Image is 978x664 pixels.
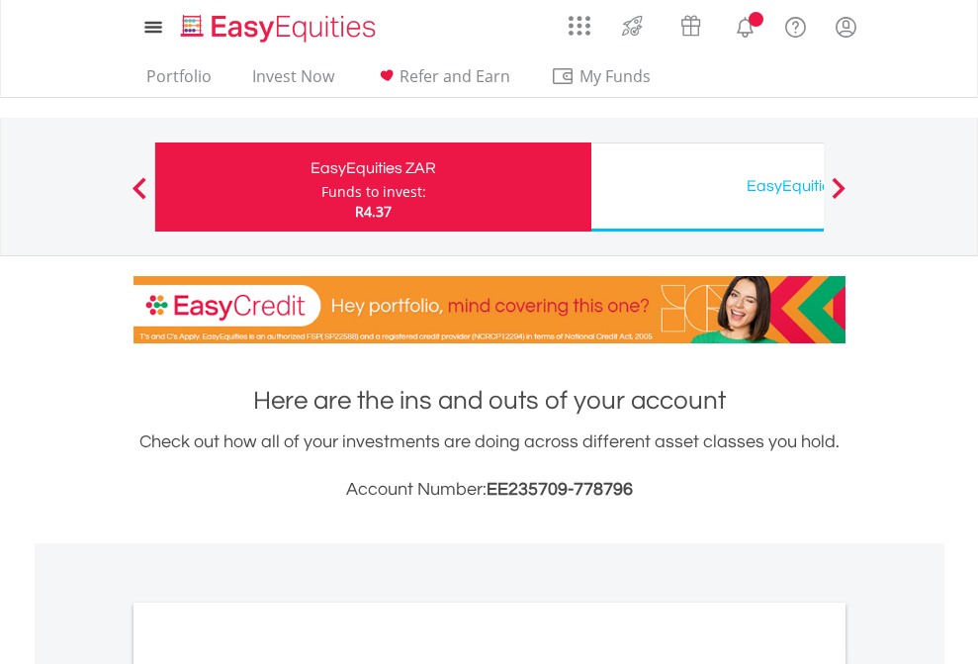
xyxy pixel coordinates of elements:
h1: Here are the ins and outs of your account [133,383,845,419]
a: Vouchers [662,5,720,42]
span: My Funds [551,63,680,89]
span: EE235709-778796 [487,480,633,499]
a: FAQ's and Support [770,5,821,45]
img: EasyEquities_Logo.png [177,12,384,45]
a: My Profile [821,5,871,48]
img: thrive-v2.svg [616,10,649,42]
a: Portfolio [138,66,220,97]
div: Check out how all of your investments are doing across different asset classes you hold. [133,428,845,504]
a: Invest Now [244,66,342,97]
span: Refer and Earn [400,65,510,87]
h3: Account Number: [133,476,845,504]
span: R4.37 [355,202,392,221]
img: vouchers-v2.svg [674,10,707,42]
a: AppsGrid [556,5,603,37]
div: EasyEquities ZAR [167,154,579,182]
div: Funds to invest: [321,182,426,202]
img: EasyCredit Promotion Banner [133,276,845,343]
button: Previous [120,187,159,207]
img: grid-menu-icon.svg [569,15,590,37]
a: Notifications [720,5,770,45]
a: Home page [173,5,384,45]
button: Next [819,187,858,207]
a: Refer and Earn [367,66,518,97]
